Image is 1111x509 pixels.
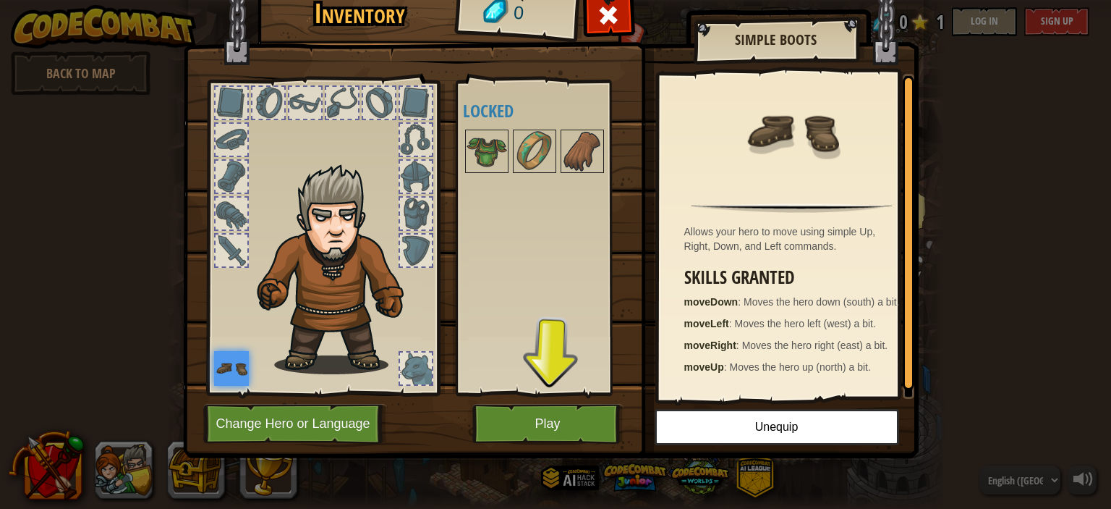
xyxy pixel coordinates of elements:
[655,409,899,445] button: Unequip
[730,361,871,373] span: Moves the hero up (north) a bit.
[467,131,507,172] img: portrait.png
[562,131,603,172] img: portrait.png
[738,296,744,308] span: :
[203,404,387,444] button: Change Hero or Language
[684,296,738,308] strong: moveDown
[684,268,907,287] h3: Skills Granted
[691,203,892,213] img: hr.png
[214,351,249,386] img: portrait.png
[463,101,644,120] h4: Locked
[684,361,724,373] strong: moveUp
[745,85,839,179] img: portrait.png
[472,404,623,444] button: Play
[744,296,900,308] span: Moves the hero down (south) a bit.
[724,361,730,373] span: :
[736,340,742,351] span: :
[735,318,876,329] span: Moves the hero left (west) a bit.
[729,318,735,329] span: :
[684,318,729,329] strong: moveLeft
[684,340,736,351] strong: moveRight
[708,32,844,48] h2: Simple Boots
[684,224,907,253] div: Allows your hero to move using simple Up, Right, Down, and Left commands.
[514,131,555,172] img: portrait.png
[742,340,888,351] span: Moves the hero right (east) a bit.
[250,164,427,374] img: hair_m2.png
